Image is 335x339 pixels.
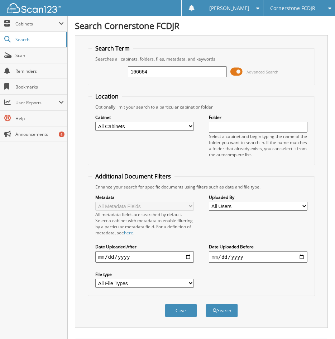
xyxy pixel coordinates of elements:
[95,251,194,263] input: start
[15,52,64,58] span: Scan
[15,115,64,121] span: Help
[209,6,249,10] span: [PERSON_NAME]
[92,104,311,110] div: Optionally limit your search to a particular cabinet or folder
[95,271,194,277] label: File type
[92,184,311,190] div: Enhance your search for specific documents using filters such as date and file type.
[7,3,61,13] img: scan123-logo-white.svg
[209,251,307,263] input: end
[247,69,278,75] span: Advanced Search
[209,114,307,120] label: Folder
[95,194,194,200] label: Metadata
[92,44,133,52] legend: Search Term
[209,194,307,200] label: Uploaded By
[209,133,307,158] div: Select a cabinet and begin typing the name of the folder you want to search in. If the name match...
[95,114,194,120] label: Cabinet
[15,84,64,90] span: Bookmarks
[95,211,194,236] div: All metadata fields are searched by default. Select a cabinet with metadata to enable filtering b...
[165,304,197,317] button: Clear
[15,37,63,43] span: Search
[92,92,122,100] legend: Location
[92,56,311,62] div: Searches all cabinets, folders, files, metadata, and keywords
[59,132,64,137] div: 6
[15,68,64,74] span: Reminders
[206,304,238,317] button: Search
[124,230,133,236] a: here
[209,244,307,250] label: Date Uploaded Before
[15,100,59,106] span: User Reports
[75,20,328,32] h1: Search Cornerstone FCDJR
[95,244,194,250] label: Date Uploaded After
[15,21,59,27] span: Cabinets
[92,172,174,180] legend: Additional Document Filters
[270,6,315,10] span: Cornerstone FCDJR
[15,131,64,137] span: Announcements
